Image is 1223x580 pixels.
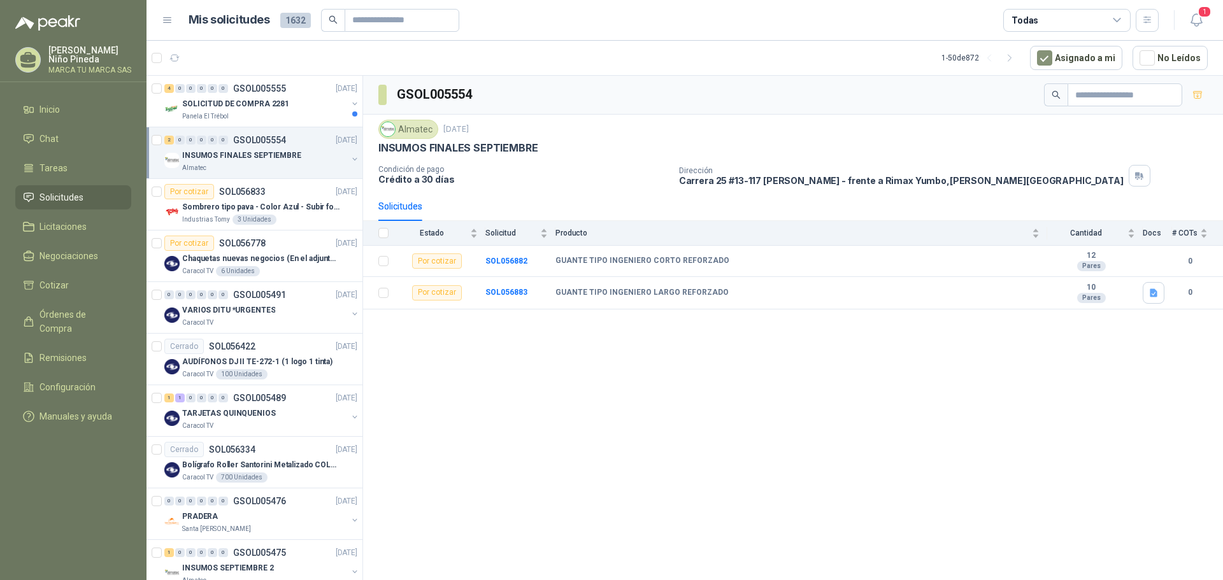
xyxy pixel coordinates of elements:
[175,84,185,93] div: 0
[39,249,98,263] span: Negociaciones
[39,351,87,365] span: Remisiones
[164,256,180,271] img: Company Logo
[443,124,469,136] p: [DATE]
[233,548,286,557] p: GSOL005475
[182,459,341,471] p: Bolígrafo Roller Santorini Metalizado COLOR MORADO 1logo
[485,221,555,246] th: Solicitud
[555,221,1047,246] th: Producto
[15,185,131,209] a: Solicitudes
[336,444,357,456] p: [DATE]
[941,48,1020,68] div: 1 - 50 de 872
[186,393,196,402] div: 0
[216,369,268,379] div: 100 Unidades
[182,318,213,328] p: Caracol TV
[164,136,174,145] div: 2
[15,127,131,151] a: Chat
[1047,229,1125,237] span: Cantidad
[182,472,213,483] p: Caracol TV
[182,562,274,574] p: INSUMOS SEPTIEMBRE 2
[485,229,538,237] span: Solicitud
[197,136,206,145] div: 0
[1052,90,1061,99] span: search
[485,257,527,265] a: SOL056882
[329,15,338,24] span: search
[164,84,174,93] div: 4
[1047,221,1143,246] th: Cantidad
[182,98,289,110] p: SOLICITUD DE COMPRA 2281
[186,84,196,93] div: 0
[378,120,438,139] div: Almatec
[218,497,228,506] div: 0
[48,66,131,74] p: MARCA TU MARCA SAS
[147,179,362,230] a: Por cotizarSOL056833[DATE] Company LogoSombrero tipo pava - Color Azul - Subir fotoIndustrias Tom...
[186,548,196,557] div: 0
[164,236,214,251] div: Por cotizar
[39,132,59,146] span: Chat
[164,132,360,173] a: 2 0 0 0 0 0 GSOL005554[DATE] Company LogoINSUMOS FINALES SEPTIEMBREAlmatec
[182,511,218,523] p: PRADERA
[15,15,80,31] img: Logo peakr
[15,215,131,239] a: Licitaciones
[15,244,131,268] a: Negociaciones
[218,290,228,299] div: 0
[336,83,357,95] p: [DATE]
[336,341,357,353] p: [DATE]
[336,134,357,146] p: [DATE]
[164,153,180,168] img: Company Logo
[189,11,270,29] h1: Mis solicitudes
[1172,229,1198,237] span: # COTs
[182,524,251,534] p: Santa [PERSON_NAME]
[48,46,131,64] p: [PERSON_NAME] Niño Pineda
[679,175,1124,186] p: Carrera 25 #13-117 [PERSON_NAME] - frente a Rimax Yumbo , [PERSON_NAME][GEOGRAPHIC_DATA]
[182,163,206,173] p: Almatec
[182,111,229,122] p: Panela El Trébol
[378,165,669,174] p: Condición de pago
[39,103,60,117] span: Inicio
[218,393,228,402] div: 0
[164,411,180,426] img: Company Logo
[175,548,185,557] div: 0
[182,253,341,265] p: Chaquetas nuevas negocios (En el adjunto mas informacion)
[209,342,255,351] p: SOL056422
[485,288,527,297] a: SOL056883
[336,392,357,404] p: [DATE]
[1172,221,1223,246] th: # COTs
[186,290,196,299] div: 0
[280,13,311,28] span: 1632
[233,393,286,402] p: GSOL005489
[164,184,214,199] div: Por cotizar
[1143,221,1172,246] th: Docs
[182,421,213,431] p: Caracol TV
[39,190,83,204] span: Solicitudes
[164,390,360,431] a: 1 1 0 0 0 0 GSOL005489[DATE] Company LogoTARJETAS QUINQUENIOSCaracol TV
[218,84,228,93] div: 0
[147,334,362,385] a: CerradoSOL056422[DATE] Company LogoAUDÍFONOS DJ II TE-272-1 (1 logo 1 tinta)Caracol TV100 Unidades
[555,256,729,266] b: GUANTE TIPO INGENIERO CORTO REFORZADO
[233,84,286,93] p: GSOL005555
[164,548,174,557] div: 1
[15,404,131,428] a: Manuales y ayuda
[219,239,266,248] p: SOL056778
[147,230,362,282] a: Por cotizarSOL056778[DATE] Company LogoChaquetas nuevas negocios (En el adjunto mas informacion)C...
[1172,286,1208,299] b: 0
[219,187,266,196] p: SOL056833
[175,497,185,506] div: 0
[182,150,301,162] p: INSUMOS FINALES SEPTIEMBRE
[336,289,357,301] p: [DATE]
[186,497,196,506] div: 0
[164,359,180,374] img: Company Logo
[164,339,204,354] div: Cerrado
[164,493,360,534] a: 0 0 0 0 0 0 GSOL005476[DATE] Company LogoPRADERASanta [PERSON_NAME]
[164,393,174,402] div: 1
[164,287,360,328] a: 0 0 0 0 0 0 GSOL005491[DATE] Company LogoVARIOS DITU *URGENTESCaracol TV
[396,229,468,237] span: Estado
[164,308,180,323] img: Company Logo
[216,266,260,276] div: 6 Unidades
[164,442,204,457] div: Cerrado
[1030,46,1122,70] button: Asignado a mi
[15,156,131,180] a: Tareas
[233,290,286,299] p: GSOL005491
[175,393,185,402] div: 1
[182,201,341,213] p: Sombrero tipo pava - Color Azul - Subir foto
[186,136,196,145] div: 0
